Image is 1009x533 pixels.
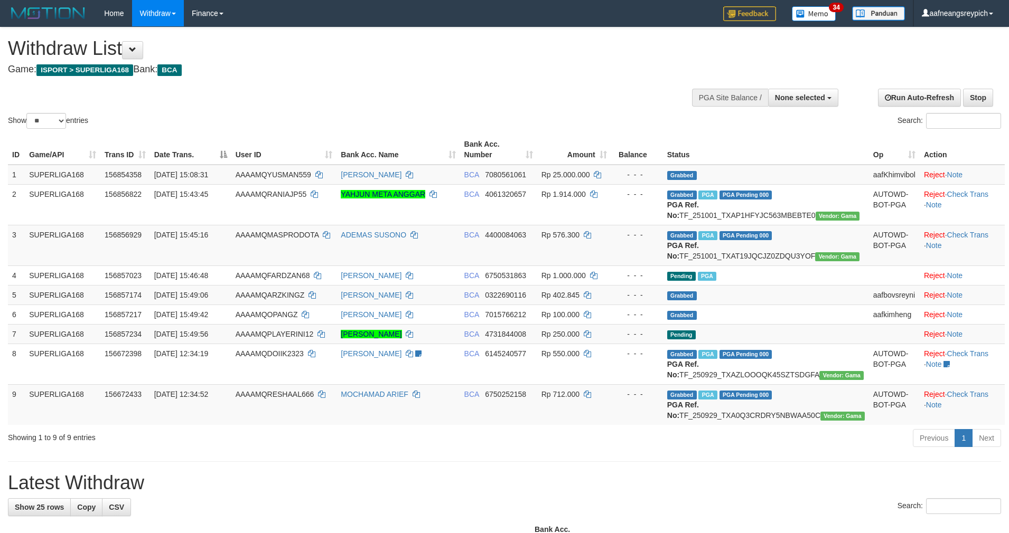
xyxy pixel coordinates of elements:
a: Note [926,360,942,368]
span: [DATE] 15:08:31 [154,170,208,179]
span: AAAAMQYUSMAN559 [236,170,311,179]
a: Reject [924,310,945,319]
span: Rp 550.000 [541,349,580,358]
td: TF_251001_TXAP1HFYJC563MBEBTE0 [663,184,869,225]
span: Rp 712.000 [541,390,580,398]
label: Search: [898,113,1001,129]
td: AUTOWD-BOT-PGA [869,384,920,425]
span: Grabbed [667,231,697,240]
a: Note [947,271,963,280]
span: 156854358 [105,170,142,179]
a: [PERSON_NAME] [341,330,401,338]
a: Note [947,291,963,299]
span: Rp 576.300 [541,231,580,239]
span: AAAAMQMASPRODOTA [236,231,319,239]
a: Reject [924,330,945,338]
a: Note [947,170,963,179]
td: SUPERLIGA168 [25,344,100,384]
span: 156857217 [105,310,142,319]
td: AUTOWD-BOT-PGA [869,184,920,225]
td: aafKhimvibol [869,165,920,185]
span: Marked by aafsoycanthlai [698,272,716,281]
span: Grabbed [667,171,697,180]
td: · · [920,344,1005,384]
td: 2 [8,184,25,225]
td: · [920,304,1005,324]
span: Rp 1.914.000 [541,190,586,198]
td: AUTOWD-BOT-PGA [869,225,920,265]
span: Copy 4400084063 to clipboard [485,231,526,239]
div: - - - [615,290,659,300]
td: TF_250929_TXAZLOOOQK45SZTSDGFA [663,344,869,384]
a: [PERSON_NAME] [341,310,401,319]
div: - - - [615,230,659,240]
a: Check Trans [947,349,989,358]
div: - - - [615,309,659,320]
a: Check Trans [947,390,989,398]
span: 156857023 [105,271,142,280]
td: 3 [8,225,25,265]
a: Reject [924,349,945,358]
span: Rp 402.845 [541,291,580,299]
span: Copy 0322690116 to clipboard [485,291,526,299]
a: [PERSON_NAME] [341,271,401,280]
td: SUPERLIGA168 [25,285,100,304]
a: Note [926,401,942,409]
a: Reject [924,390,945,398]
a: Reject [924,291,945,299]
span: 156672398 [105,349,142,358]
a: MOCHAMAD ARIEF [341,390,408,398]
span: Marked by aafsoycanthlai [698,191,717,199]
a: [PERSON_NAME] [341,170,401,179]
span: [DATE] 15:43:45 [154,190,208,198]
th: User ID: activate to sort column ascending [231,135,337,165]
a: Reject [924,231,945,239]
span: AAAAMQFARDZAN68 [236,271,310,280]
span: 156857174 [105,291,142,299]
a: Note [947,310,963,319]
span: Copy 4731844008 to clipboard [485,330,526,338]
h1: Withdraw List [8,38,662,59]
input: Search: [926,498,1001,514]
span: [DATE] 15:49:42 [154,310,208,319]
th: Op: activate to sort column ascending [869,135,920,165]
span: Copy 7080561061 to clipboard [485,170,526,179]
a: YAHJUN META ANGGAR [341,190,425,198]
span: Rp 1.000.000 [541,271,586,280]
span: [DATE] 15:46:48 [154,271,208,280]
span: [DATE] 15:49:06 [154,291,208,299]
td: · [920,265,1005,285]
span: Marked by aafsoycanthlai [698,391,717,399]
span: Rp 250.000 [541,330,580,338]
th: ID [8,135,25,165]
span: Vendor URL: https://trx31.1velocity.biz [816,212,860,221]
a: 1 [955,429,973,447]
span: BCA [464,291,479,299]
span: Grabbed [667,350,697,359]
a: Note [947,330,963,338]
div: PGA Site Balance / [692,89,768,107]
div: - - - [615,169,659,180]
th: Amount: activate to sort column ascending [537,135,611,165]
span: Marked by aafsoycanthlai [698,231,717,240]
td: aafkimheng [869,304,920,324]
span: Grabbed [667,191,697,199]
a: Check Trans [947,231,989,239]
a: [PERSON_NAME] [341,349,401,358]
div: - - - [615,348,659,359]
span: BCA [464,390,479,398]
span: BCA [464,349,479,358]
span: 156672433 [105,390,142,398]
span: ISPORT > SUPERLIGA168 [36,64,133,76]
span: Copy [77,503,96,511]
th: Bank Acc. Number: activate to sort column ascending [460,135,537,165]
a: Note [926,241,942,250]
img: Feedback.jpg [723,6,776,21]
span: AAAAMQPLAYERINI12 [236,330,314,338]
span: Copy 4061320657 to clipboard [485,190,526,198]
td: · · [920,225,1005,265]
td: SUPERLIGA168 [25,184,100,225]
span: PGA Pending [720,231,772,240]
span: Pending [667,272,696,281]
td: SUPERLIGA168 [25,324,100,344]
